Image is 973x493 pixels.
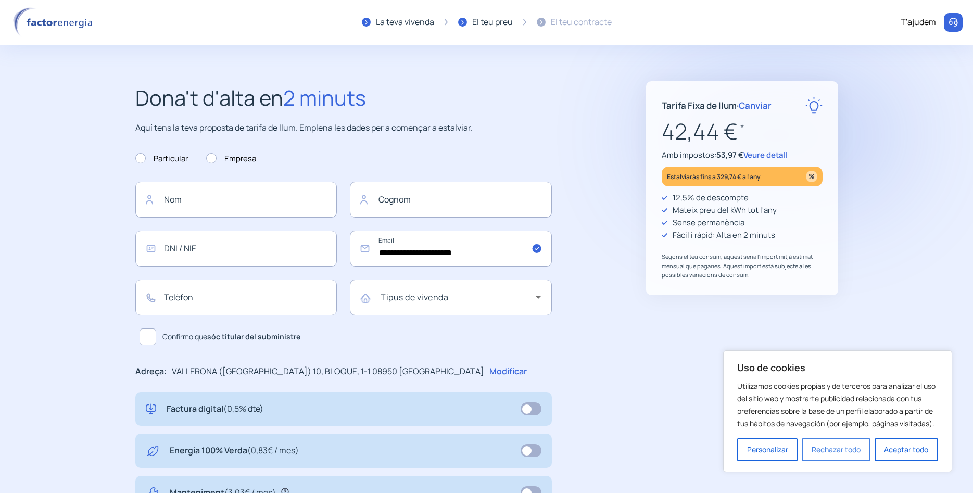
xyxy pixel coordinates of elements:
p: Tarifa Fixa de llum · [662,98,772,112]
span: Canviar [739,99,772,111]
div: El teu preu [472,16,513,29]
img: percentage_icon.svg [806,171,817,182]
button: Rechazar todo [802,438,870,461]
img: digital-invoice.svg [146,402,156,416]
p: Sense permanència [673,217,744,229]
p: 42,44 € [662,114,823,149]
p: Amb impostos: [662,149,823,161]
div: Uso de cookies [723,350,952,472]
label: Empresa [206,153,256,165]
p: 12,5% de descompte [673,192,749,204]
button: Aceptar todo [875,438,938,461]
p: Aquí tens la teva proposta de tarifa de llum. Emplena les dades per a començar a estalviar. [135,121,552,135]
button: Personalizar [737,438,798,461]
p: Segons el teu consum, aquest seria l'import mitjà estimat mensual que pagaries. Aquest import est... [662,252,823,280]
div: La teva vivenda [376,16,434,29]
b: sóc titular del subministre [207,332,300,342]
label: Particular [135,153,188,165]
p: Mateix preu del kWh tot l'any [673,204,777,217]
img: logo factor [10,7,99,37]
div: El teu contracte [551,16,612,29]
span: 53,97 € [716,149,743,160]
p: Modificar [489,365,527,378]
p: Energia 100% Verda [170,444,299,458]
span: (0,83€ / mes) [247,445,299,456]
div: T'ajudem [901,16,936,29]
span: Confirmo que [162,331,300,343]
p: Fàcil i ràpid: Alta en 2 minuts [673,229,775,242]
mat-label: Tipus de vivenda [381,292,448,303]
p: Utilizamos cookies propias y de terceros para analizar el uso del sitio web y mostrarte publicida... [737,380,938,430]
h2: Dona't d'alta en [135,81,552,115]
p: Adreça: [135,365,167,378]
img: rate-E.svg [805,97,823,114]
p: Uso de cookies [737,361,938,374]
p: Factura digital [167,402,263,416]
img: llamar [948,17,958,28]
p: VALLERONA ([GEOGRAPHIC_DATA]) 10, BLOQUE, 1-1 08950 [GEOGRAPHIC_DATA] [172,365,484,378]
p: Estalviaràs fins a 329,74 € a l'any [667,171,761,183]
span: 2 minuts [283,83,366,112]
span: (0,5% dte) [223,403,263,414]
span: Veure detall [743,149,788,160]
img: energy-green.svg [146,444,159,458]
